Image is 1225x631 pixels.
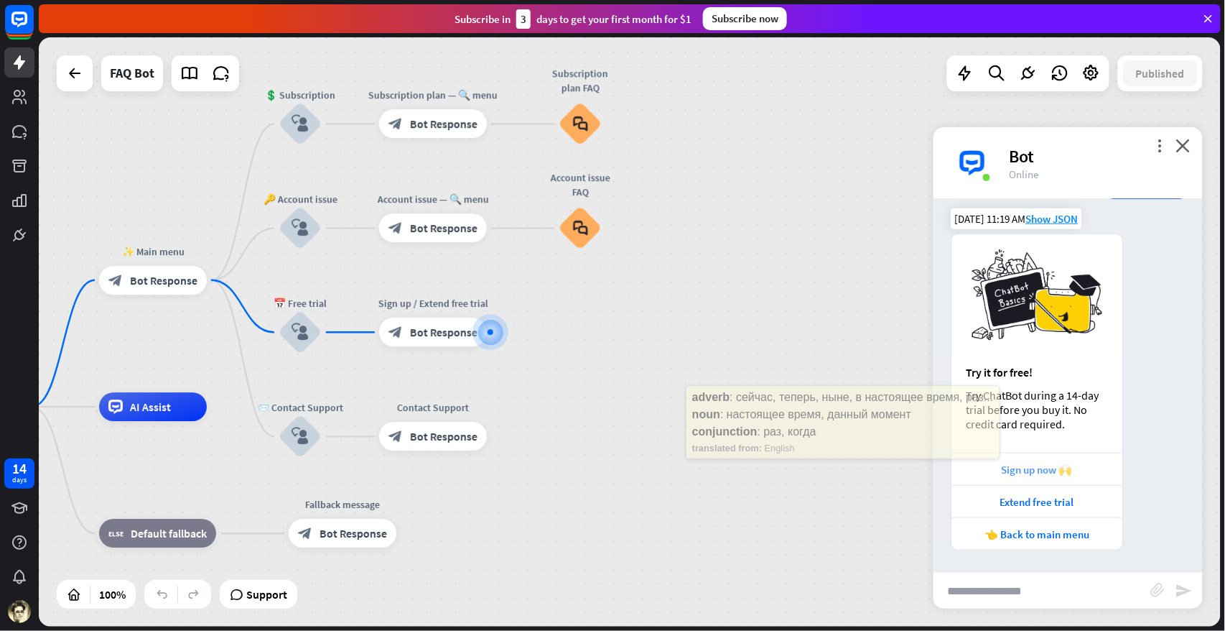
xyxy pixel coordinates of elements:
i: block_user_input [292,116,309,133]
span: Bot Response [410,221,478,236]
div: days [12,475,27,485]
div: Extend free trial [959,495,1116,509]
i: block_user_input [292,428,309,446]
div: Try ChatBot during a 14-day trial before you buy it. No credit card required. [967,388,1109,431]
i: block_faq [573,221,588,236]
i: block_user_input [292,220,309,237]
span: Support [246,583,287,606]
i: block_fallback [108,527,124,541]
div: Subscribe now [703,7,787,30]
i: block_bot_response [388,326,403,340]
div: 100% [95,583,130,606]
div: Account issue — 🔍 menu [368,193,498,207]
i: block_faq [573,116,588,132]
div: Sign up / Extend free trial [368,297,498,311]
div: Bot [1010,145,1186,167]
i: close [1176,139,1191,152]
i: block_user_input [292,324,309,341]
div: Subscription plan — 🔍 menu [368,88,498,103]
div: Subscription plan FAQ [548,67,612,96]
span: Bot Response [130,273,197,287]
div: ✨ Main menu [88,244,218,259]
div: 3 [516,9,531,29]
div: Try it for free! [967,365,1109,379]
i: block_bot_response [108,273,123,287]
div: Fallback message [278,498,407,512]
span: Show JSON [1026,212,1079,226]
i: send [1175,582,1193,599]
span: Bot Response [320,527,387,541]
span: Bot Response [410,326,478,340]
div: 14 [12,462,27,475]
div: 💲 Subscription [257,88,343,103]
div: 📨 Contact Support [257,401,343,415]
i: block_attachment [1151,583,1165,597]
a: 14 days [4,459,34,489]
span: Default fallback [131,527,207,541]
div: Contact Support [368,401,498,415]
div: 🔑 Account issue [257,193,343,207]
div: 📅 Free trial [257,297,343,311]
i: block_bot_response [388,430,403,444]
i: block_bot_response [388,221,403,236]
div: [DATE] 11:19 AM [951,208,1082,229]
div: Subscribe in days to get your first month for $1 [455,9,691,29]
div: Sign up now 🙌 [959,463,1116,476]
button: Open LiveChat chat widget [11,6,55,49]
div: FAQ Bot [110,55,154,91]
div: Online [1010,167,1186,181]
span: AI Assist [130,400,171,414]
div: 👈 Back to main menu [959,528,1116,541]
div: Account issue FAQ [548,171,612,200]
button: Published [1123,60,1198,86]
i: more_vert [1153,139,1167,152]
span: Bot Response [410,430,478,444]
span: Bot Response [410,117,478,132]
i: block_bot_response [298,527,312,541]
i: block_bot_response [388,117,403,132]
